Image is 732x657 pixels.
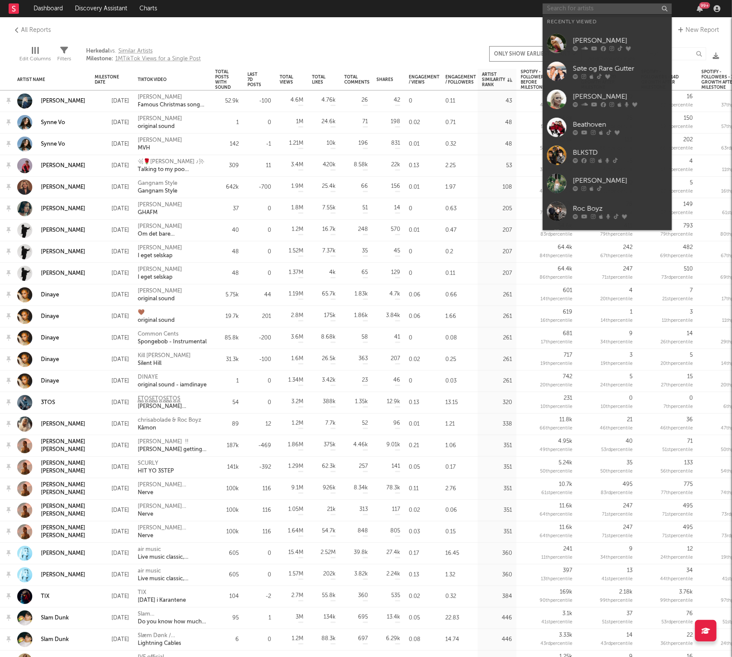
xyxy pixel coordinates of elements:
div: Live music classic, [PERSON_NAME], elegant, brilliant(125637) [138,575,207,583]
div: [PERSON_NAME] [41,205,85,213]
div: Slæm Dønk / [PERSON_NAME] [138,632,207,640]
div: 1.2M [292,225,303,234]
a: [PERSON_NAME]Om det bare [PERSON_NAME] å elske deg [138,223,207,238]
div: [DATE] [95,139,129,149]
a: [PERSON_NAME] [17,244,85,259]
input: Search for artists [543,3,672,14]
div: 1M [296,118,303,126]
div: 108 [503,183,512,192]
div: 482 [683,243,693,252]
div: 99 + [699,2,710,9]
a: [PERSON_NAME] [41,420,85,428]
div: [PERSON_NAME] [PERSON_NAME] [41,438,86,454]
div: 51 [362,204,368,212]
a: [PERSON_NAME] [PERSON_NAME]Nerve [138,524,207,540]
div: 0.47 [441,220,478,241]
a: Beathoven [543,113,672,141]
div: Total Posts with Sound [215,69,231,90]
div: [PERSON_NAME] [41,162,85,170]
div: 793 [683,222,693,230]
a: Slæm Dønk / [PERSON_NAME]Lightning Cables [138,632,207,648]
a: chrisabolade & Roc BoyzKåmon [138,417,201,432]
div: original sound [138,295,182,303]
div: [PERSON_NAME] [41,550,85,557]
div: 40 [232,226,239,235]
a: [PERSON_NAME] [17,201,85,216]
a: Slam Dunk [17,610,69,626]
div: Nerve [138,532,207,540]
a: Slam Dunk/[PERSON_NAME]Do you know how much this cost in [GEOGRAPHIC_DATA] [138,610,207,626]
div: 831 [391,139,400,148]
div: [PERSON_NAME] Supertramp [138,403,207,411]
a: Kill [PERSON_NAME]Silent Hill [138,352,191,367]
div: [PERSON_NAME] [138,93,207,101]
div: ꧁🌹[PERSON_NAME] ♪꧂ [138,158,207,166]
div: 3.4M [291,161,303,169]
div: 0.63 [441,198,478,220]
div: [DATE] [95,247,129,257]
div: chrisabolade & Roc Boyz [138,417,201,424]
div: 57 th percentile [661,209,693,218]
span: vs. [86,47,201,55]
div: Nerve [138,489,207,497]
div: [PERSON_NAME] !! [138,438,207,446]
a: [PERSON_NAME] [17,417,85,432]
a: [PERSON_NAME] [PERSON_NAME] [41,481,86,497]
div: 0 [268,226,271,235]
div: 24.6k [321,118,336,126]
a: [PERSON_NAME]MVH [138,137,182,152]
div: 5 [690,179,693,187]
div: [DATE] [95,182,129,193]
div: Edit Columns [19,39,51,72]
a: [PERSON_NAME] [PERSON_NAME] [17,460,86,475]
div: 1.97 [441,177,478,198]
div: Om det bare [PERSON_NAME] å elske deg [138,230,207,238]
a: New Report [676,25,719,35]
div: 1.8M [291,204,303,212]
div: 3TOS [41,399,55,407]
a: Synne Vo [41,119,65,127]
div: Edit Columns [19,54,51,64]
div: [PERSON_NAME] [573,35,667,46]
div: Famous Christmas songs / Orchestra arrangement(150588) [138,101,207,109]
div: TIX [41,593,49,601]
div: 59 th percentile [661,123,693,131]
div: Talking to my poo [PERSON_NAME] version [138,166,207,174]
div: 642k [226,183,239,192]
div: Milestone Date [95,75,119,85]
div: 16.7k [322,225,336,234]
div: Artist Name [17,77,73,82]
div: TikTok Video [138,77,194,82]
div: Do you know how much this cost in [GEOGRAPHIC_DATA] [138,618,207,626]
a: [PERSON_NAME] [PERSON_NAME] [41,460,86,475]
div: 59 th percentile [540,144,572,153]
div: DINAYE [138,374,207,381]
div: Dinaye [41,313,59,321]
div: Silent Hill [138,360,191,367]
a: [PERSON_NAME] [17,223,85,238]
div: Artist Similarity Rank [482,72,512,87]
div: original sound [138,123,182,131]
div: 10k [327,139,336,148]
a: [PERSON_NAME] [41,97,85,105]
b: Milestone: [86,56,113,62]
a: Synne Vo [17,137,65,152]
div: 25.4k [322,182,336,191]
div: I eget selskap [138,274,182,281]
div: Roc Boyz [573,203,667,214]
div: air music [138,546,207,554]
a: [PERSON_NAME] [PERSON_NAME] [41,524,86,540]
div: 0 [268,205,271,213]
div: [DATE] [95,225,129,236]
a: All Reports [13,25,51,35]
div: -1 [266,140,271,149]
div: 42 [394,96,400,105]
div: 44 th percentile [540,187,572,196]
div: 0.71 [441,112,478,134]
span: Similar Artists [118,48,153,54]
div: [DATE] i Karantene [138,597,186,604]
